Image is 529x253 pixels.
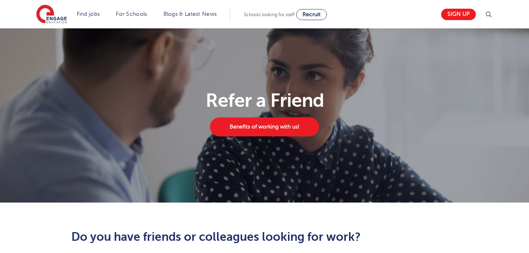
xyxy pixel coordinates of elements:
[32,91,497,110] h1: Refer a Friend
[441,9,476,20] a: Sign up
[303,11,321,17] span: Recruit
[71,230,458,244] h2: Do you have friends or colleagues looking for work?
[163,11,217,17] a: Blogs & Latest News
[77,11,100,17] a: Find jobs
[36,5,67,24] img: Engage Education
[210,117,319,136] a: Benefits of working with us!
[244,12,295,17] span: Schools looking for staff
[116,11,147,17] a: For Schools
[296,9,327,20] a: Recruit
